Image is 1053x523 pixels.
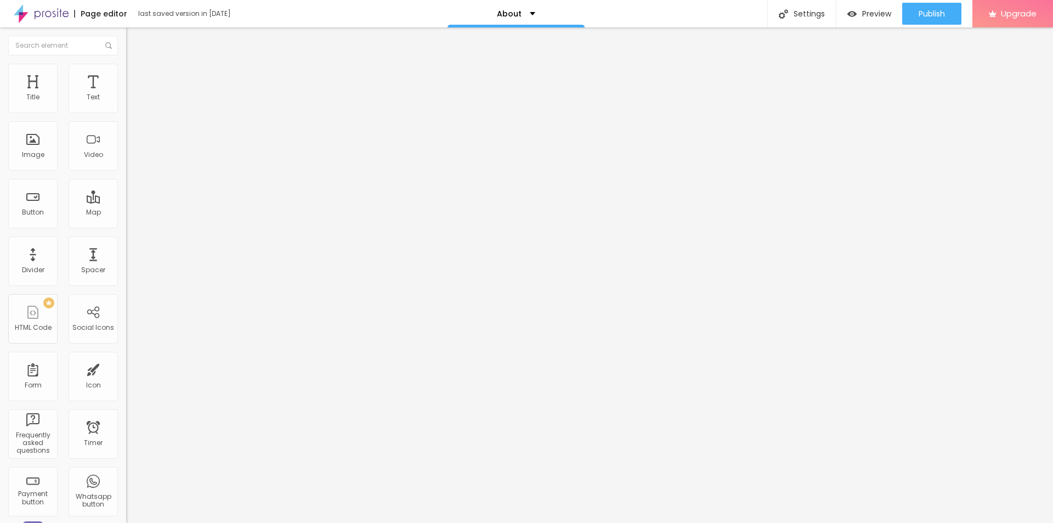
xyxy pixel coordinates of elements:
[8,36,118,55] input: Search element
[22,151,44,159] div: Image
[1001,9,1037,18] span: Upgrade
[779,9,788,19] img: Icone
[847,9,857,19] img: view-1.svg
[25,381,42,389] div: Form
[22,266,44,274] div: Divider
[74,10,127,18] div: Page editor
[902,3,961,25] button: Publish
[86,381,101,389] div: Icon
[81,266,105,274] div: Spacer
[105,42,112,49] img: Icone
[22,209,44,216] div: Button
[126,27,1053,523] iframe: Editor
[86,209,101,216] div: Map
[138,10,264,17] div: last saved version in [DATE]
[11,431,54,455] div: Frequently asked questions
[26,93,39,101] div: Title
[87,93,100,101] div: Text
[836,3,902,25] button: Preview
[11,490,54,506] div: Payment button
[862,9,891,18] span: Preview
[84,439,103,447] div: Timer
[497,10,522,18] p: About
[72,324,114,331] div: Social Icons
[15,324,52,331] div: HTML Code
[84,151,103,159] div: Video
[919,9,945,18] span: Publish
[71,493,115,509] div: Whatsapp button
